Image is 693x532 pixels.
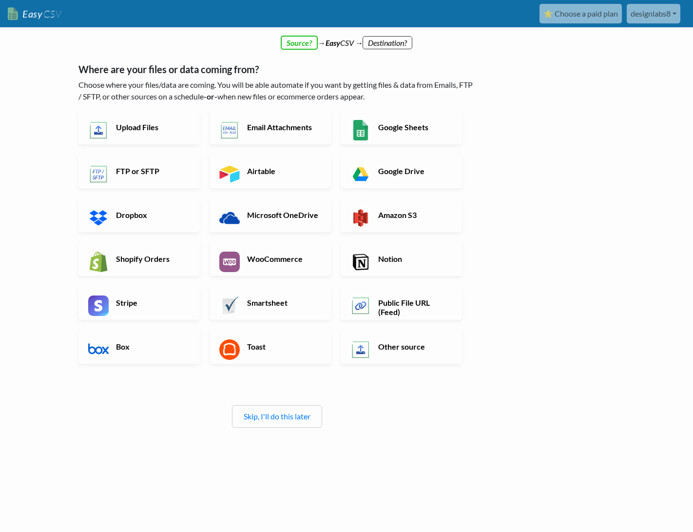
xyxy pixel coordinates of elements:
[69,27,624,49] div: → CSV →
[350,252,371,272] img: Notion App & API
[244,412,310,421] a: Skip, I'll do this later
[88,164,109,184] img: FTP or SFTP App & API
[245,166,321,176] h6: Airtable
[114,342,190,351] h6: Box
[210,330,331,364] a: Toast
[341,110,462,144] a: Google Sheets
[88,208,109,228] img: Dropbox App & API
[376,254,452,263] h6: Notion
[114,166,190,176] h6: FTP or SFTP
[376,342,452,351] h6: Other source
[245,342,321,351] h6: Toast
[341,286,462,320] a: Public File URL (Feed)
[341,242,462,276] a: Notion
[341,330,462,364] a: Other source
[350,164,371,184] img: Google Drive App & API
[341,154,462,188] a: Google Drive
[114,298,190,307] h6: Stripe
[245,298,321,307] h6: Smartsheet
[350,339,371,360] img: Other Source App & API
[78,286,200,320] a: Stripe
[88,252,109,272] img: Shopify App & API
[210,242,331,276] a: WooCommerce
[539,4,622,23] a: ⭐ Choose a paid plan
[376,210,452,219] h6: Amazon S3
[114,210,190,219] h6: Dropbox
[350,208,371,228] img: Amazon S3 App & API
[114,254,190,263] h6: Shopify Orders
[245,254,321,263] h6: WooCommerce
[219,296,240,316] img: Smartsheet App & API
[376,122,452,132] h6: Google Sheets
[219,208,240,228] img: Microsoft OneDrive App & API
[219,164,240,184] img: Airtable App & API
[78,110,200,144] a: Upload Files
[627,4,680,23] a: designlabs8
[210,110,331,144] a: Email Attachments
[78,242,200,276] a: Shopify Orders
[350,120,371,140] img: Google Sheets App & API
[245,210,321,219] h6: Microsoft OneDrive
[219,339,240,360] img: Toast App & API
[78,198,200,232] a: Dropbox
[88,120,109,140] img: Upload Files App & API
[8,4,61,24] a: EasyCSV
[210,198,331,232] a: Microsoft OneDrive
[376,298,452,316] h6: Public File URL (Feed)
[245,122,321,132] h6: Email Attachments
[78,63,476,75] h5: Where are your files or data coming from?
[88,296,109,316] img: Stripe App & API
[350,296,371,316] img: Public File URL App & API
[219,252,240,272] img: WooCommerce App & API
[341,198,462,232] a: Amazon S3
[219,120,240,140] img: Email New CSV or XLSX File App & API
[78,154,200,188] a: FTP or SFTP
[210,154,331,188] a: Airtable
[42,8,61,20] span: CSV
[78,330,200,364] a: Box
[78,79,476,102] p: Choose where your files/data are coming. You will be able automate if you want by getting files &...
[114,122,190,132] h6: Upload Files
[210,286,331,320] a: Smartsheet
[88,339,109,360] img: Box App & API
[204,92,217,101] b: -or-
[376,166,452,176] h6: Google Drive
